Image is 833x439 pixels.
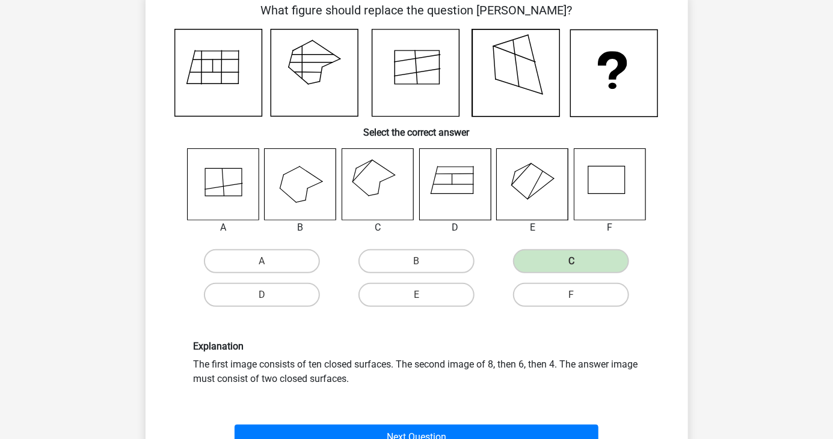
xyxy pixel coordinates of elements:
[165,1,669,19] p: What figure should replace the question [PERSON_NAME]?
[165,117,669,138] h6: Select the correct answer
[358,249,475,273] label: B
[204,249,320,273] label: A
[565,220,656,235] div: F
[358,283,475,307] label: E
[204,283,320,307] label: D
[185,341,649,386] div: The first image consists of ten closed surfaces. The second image of 8, then 6, then 4. The answe...
[513,249,629,273] label: C
[487,220,578,235] div: E
[513,283,629,307] label: F
[410,220,501,235] div: D
[333,220,423,235] div: C
[178,220,269,235] div: A
[255,220,346,235] div: B
[194,341,640,352] h6: Explanation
